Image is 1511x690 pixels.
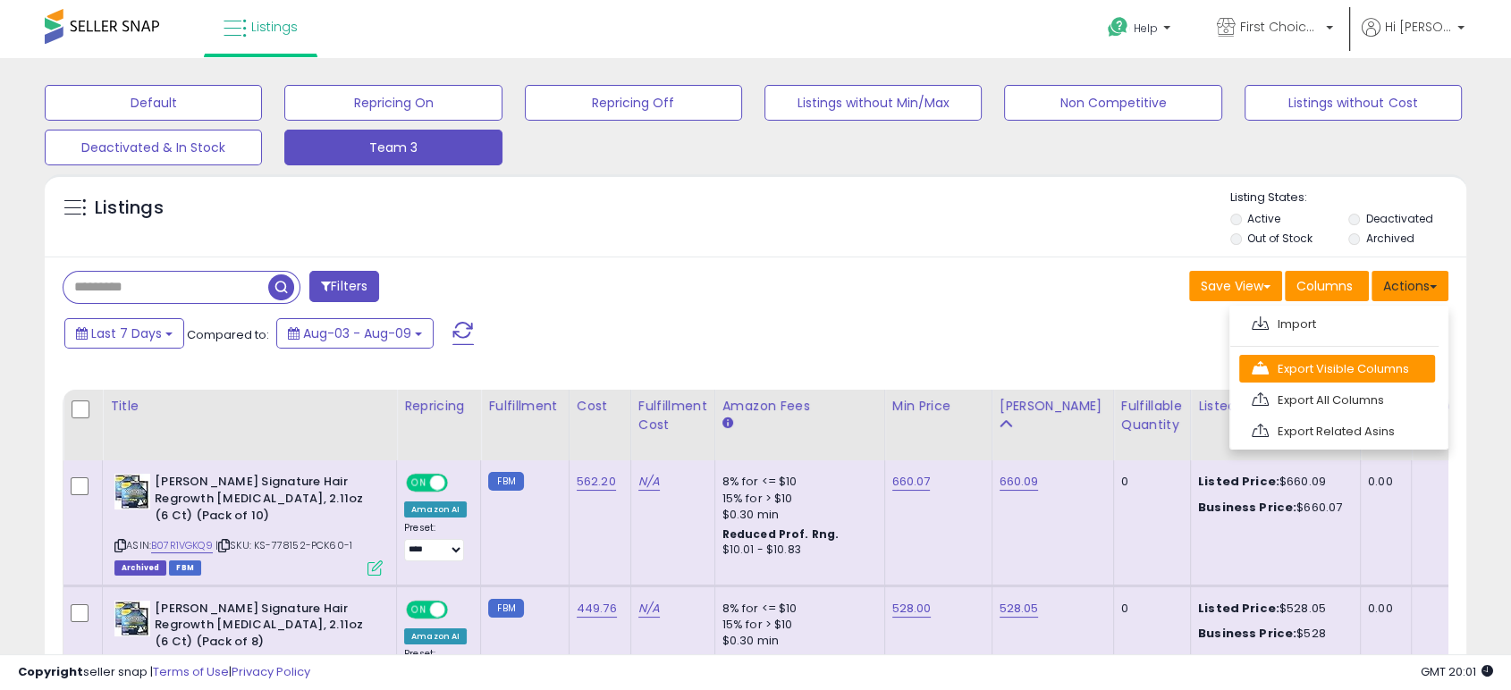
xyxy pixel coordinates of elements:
[1198,500,1346,516] div: $660.07
[18,663,83,680] strong: Copyright
[404,522,467,562] div: Preset:
[1247,211,1280,226] label: Active
[488,397,561,416] div: Fulfillment
[1239,417,1435,445] a: Export Related Asins
[91,324,162,342] span: Last 7 Days
[1240,18,1321,36] span: First Choice Online
[45,85,262,121] button: Default
[1368,474,1397,490] div: 0.00
[408,475,430,491] span: ON
[1121,397,1183,434] div: Fulfillable Quantity
[64,318,184,349] button: Last 7 Days
[722,491,871,507] div: 15% for > $10
[1366,231,1414,246] label: Archived
[722,601,871,617] div: 8% for <= $10
[155,601,372,655] b: [PERSON_NAME] Signature Hair Regrowth [MEDICAL_DATA], 2.11oz (6 Ct) (Pack of 8)
[110,397,389,416] div: Title
[1366,211,1433,226] label: Deactivated
[1198,397,1353,416] div: Listed Price
[1198,474,1346,490] div: $660.09
[155,474,372,528] b: [PERSON_NAME] Signature Hair Regrowth [MEDICAL_DATA], 2.11oz (6 Ct) (Pack of 10)
[638,600,660,618] a: N/A
[488,472,523,491] small: FBM
[1239,386,1435,414] a: Export All Columns
[1121,474,1177,490] div: 0
[18,664,310,681] div: seller snap | |
[1362,18,1465,58] a: Hi [PERSON_NAME]
[1198,625,1296,642] b: Business Price:
[404,628,467,644] div: Amazon AI
[722,617,871,633] div: 15% for > $10
[1230,189,1466,206] p: Listing States:
[1239,310,1435,338] a: Import
[722,543,871,558] div: $10.01 - $10.83
[1189,271,1282,301] button: Save View
[215,538,352,552] span: | SKU: KS-778152-PCK60-1
[1000,397,1106,416] div: [PERSON_NAME]
[232,663,310,680] a: Privacy Policy
[722,474,871,490] div: 8% for <= $10
[525,85,742,121] button: Repricing Off
[638,397,707,434] div: Fulfillment Cost
[577,397,623,416] div: Cost
[722,416,733,432] small: Amazon Fees.
[404,501,467,517] div: Amazon AI
[187,326,269,343] span: Compared to:
[251,18,298,36] span: Listings
[1368,601,1397,617] div: 0.00
[445,602,474,617] span: OFF
[1296,277,1353,295] span: Columns
[1000,473,1039,491] a: 660.09
[408,602,430,617] span: ON
[722,526,840,542] b: Reduced Prof. Rng.
[1121,601,1177,617] div: 0
[114,474,150,509] img: 51NnbmSVkYL._SL40_.jpg
[404,397,473,416] div: Repricing
[45,130,262,165] button: Deactivated & In Stock
[488,599,523,618] small: FBM
[1107,16,1129,38] i: Get Help
[722,507,871,523] div: $0.30 min
[445,475,474,491] span: OFF
[284,130,502,165] button: Team 3
[1285,271,1369,301] button: Columns
[722,652,840,668] b: Reduced Prof. Rng.
[1198,600,1279,617] b: Listed Price:
[1198,473,1279,490] b: Listed Price:
[153,663,229,680] a: Terms of Use
[284,85,502,121] button: Repricing On
[1093,3,1188,58] a: Help
[764,85,982,121] button: Listings without Min/Max
[1239,355,1435,383] a: Export Visible Columns
[114,601,150,636] img: 51NnbmSVkYL._SL40_.jpg
[169,560,201,576] span: FBM
[1004,85,1221,121] button: Non Competitive
[892,473,931,491] a: 660.07
[1372,271,1448,301] button: Actions
[1421,663,1493,680] span: 2025-08-17 20:01 GMT
[1000,600,1039,618] a: 528.05
[722,397,877,416] div: Amazon Fees
[404,648,467,688] div: Preset:
[1198,499,1296,516] b: Business Price:
[1245,85,1462,121] button: Listings without Cost
[303,324,411,342] span: Aug-03 - Aug-09
[151,538,213,553] a: B07R1VGKQ9
[309,271,379,302] button: Filters
[1198,626,1346,642] div: $528
[722,633,871,649] div: $0.30 min
[1385,18,1452,36] span: Hi [PERSON_NAME]
[892,600,932,618] a: 528.00
[577,473,616,491] a: 562.20
[95,196,164,221] h5: Listings
[114,474,383,573] div: ASIN:
[892,397,984,416] div: Min Price
[276,318,434,349] button: Aug-03 - Aug-09
[577,600,617,618] a: 449.76
[1134,21,1158,36] span: Help
[1247,231,1313,246] label: Out of Stock
[1198,601,1346,617] div: $528.05
[114,560,166,576] span: Listings that have been deleted from Seller Central
[638,473,660,491] a: N/A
